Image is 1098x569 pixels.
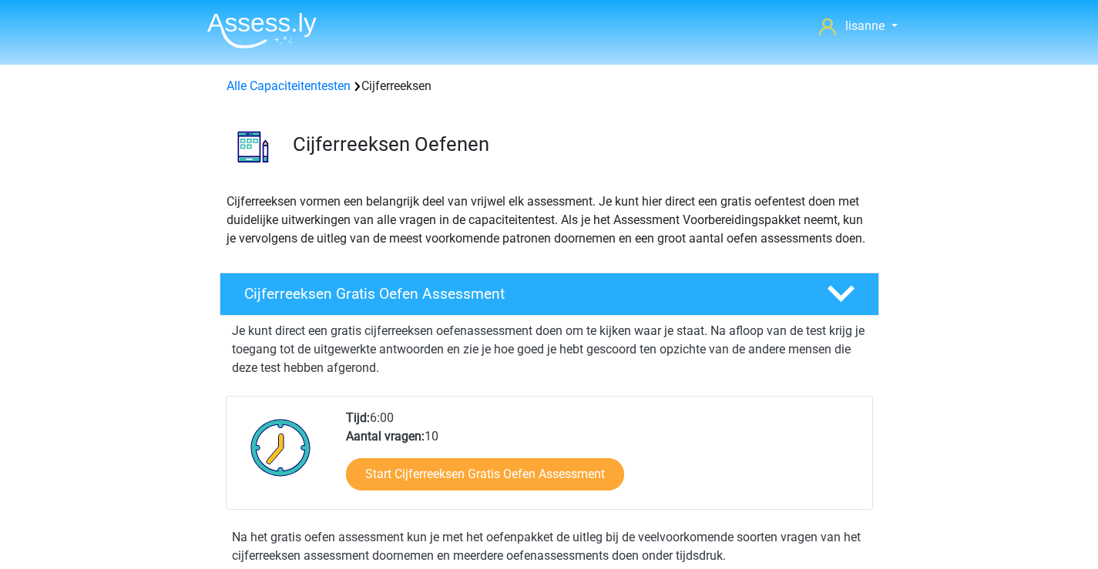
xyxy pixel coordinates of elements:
[242,409,320,486] img: Klok
[346,410,370,425] b: Tijd:
[207,12,317,49] img: Assessly
[334,409,871,509] div: 6:00 10
[227,79,351,93] a: Alle Capaciteitentesten
[244,285,802,303] h4: Cijferreeksen Gratis Oefen Assessment
[346,429,425,443] b: Aantal vragen:
[845,18,885,33] span: lisanne
[232,322,867,377] p: Je kunt direct een gratis cijferreeksen oefenassessment doen om te kijken waar je staat. Na afloo...
[227,192,872,248] p: Cijferreeksen vormen een belangrijk deel van vrijwel elk assessment. Je kunt hier direct een grat...
[226,528,873,565] div: Na het gratis oefen assessment kun je met het oefenpakket de uitleg bij de veelvoorkomende soorte...
[213,273,885,316] a: Cijferreeksen Gratis Oefen Assessment
[293,132,867,156] h3: Cijferreeksen Oefenen
[346,458,624,490] a: Start Cijferreeksen Gratis Oefen Assessment
[220,77,878,95] div: Cijferreeksen
[813,17,903,35] a: lisanne
[220,114,286,179] img: cijferreeksen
